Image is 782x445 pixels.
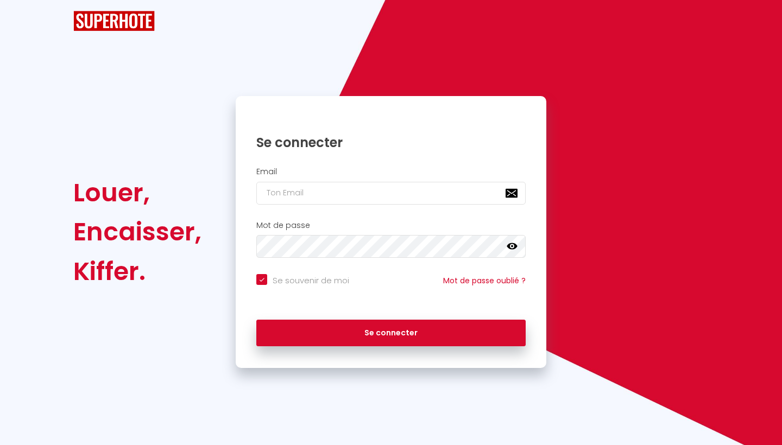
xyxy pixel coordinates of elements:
[256,167,526,176] h2: Email
[256,182,526,205] input: Ton Email
[9,4,41,37] button: Ouvrir le widget de chat LiveChat
[256,134,526,151] h1: Se connecter
[73,11,155,31] img: SuperHote logo
[256,320,526,347] button: Se connecter
[256,221,526,230] h2: Mot de passe
[443,275,526,286] a: Mot de passe oublié ?
[73,212,201,251] div: Encaisser,
[73,173,201,212] div: Louer,
[73,252,201,291] div: Kiffer.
